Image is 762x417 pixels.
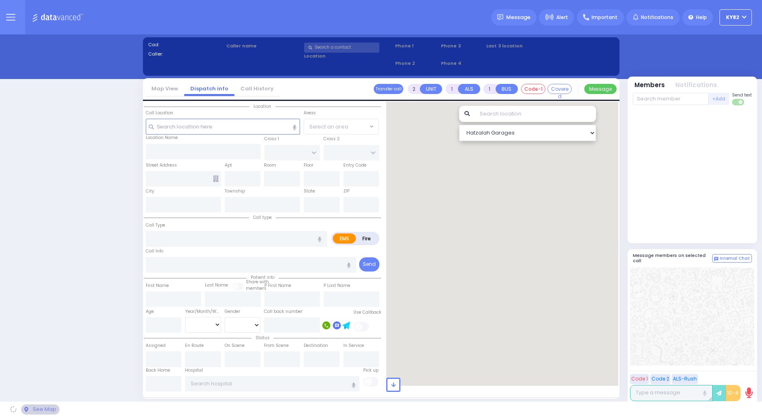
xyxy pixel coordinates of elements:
label: Caller: [148,51,223,58]
span: Phone 2 [395,60,438,67]
label: Cross 2 [324,136,340,142]
button: UNIT [420,84,442,94]
span: Phone 4 [441,60,484,67]
h5: Message members on selected call [633,253,712,263]
label: State [304,188,315,195]
input: Search hospital [185,376,360,391]
button: Covered [547,84,572,94]
label: Call Type [146,222,165,229]
label: Location Name [146,135,178,141]
div: See map [21,404,59,415]
button: ALS [458,84,480,94]
label: Location [304,53,392,60]
label: Caller name [226,43,302,49]
label: First Name [146,282,169,289]
button: Send [359,257,379,272]
label: Township [225,188,245,195]
span: Internal Chat [720,256,750,261]
span: Location [249,103,275,109]
label: Apt [225,162,232,169]
label: Cad: [148,41,223,48]
span: Phone 1 [395,43,438,49]
label: From Scene [264,342,289,349]
div: Year/Month/Week/Day [185,308,221,315]
img: comment-alt.png [714,257,718,261]
label: Call back number [264,308,302,315]
label: EMS [333,233,356,244]
span: Status [251,335,274,341]
label: Entry Code [343,162,366,169]
label: Fire [355,233,378,244]
span: Phone 3 [441,43,484,49]
input: Search location here [146,119,300,134]
label: Areas [304,110,316,116]
label: Last Name [205,282,228,289]
input: Search location [475,106,596,122]
input: Search a contact [304,43,379,53]
button: ALS-Rush [672,374,698,384]
span: Patient info [247,274,279,280]
span: Send text [732,92,752,98]
label: Age [146,308,154,315]
button: Transfer call [374,84,403,94]
label: P First Name [264,282,291,289]
button: Code 1 [630,374,649,384]
label: Gender [225,308,240,315]
button: Code 2 [650,374,670,384]
label: Call Info [146,248,163,254]
label: Street Address [146,162,177,169]
span: Call type [249,214,276,220]
label: En Route [185,342,204,349]
label: Floor [304,162,313,169]
a: Map View [145,85,184,92]
label: Back Home [146,367,170,374]
label: In Service [343,342,364,349]
button: Message [584,84,617,94]
button: Members [634,81,665,90]
button: Code-1 [521,84,545,94]
button: KY82 [719,9,752,26]
label: Room [264,162,276,169]
label: Hospital [185,367,203,374]
button: BUS [496,84,518,94]
label: Last 3 location [486,43,550,49]
span: members [246,285,266,291]
a: Call History [234,85,280,92]
span: Message [506,13,530,21]
label: Use Callback [353,309,381,316]
a: Dispatch info [184,85,234,92]
small: Share with [246,279,269,285]
label: City [146,188,154,195]
span: Important [592,14,617,21]
label: ZIP [343,188,349,195]
button: Internal Chat [712,254,752,263]
label: Turn off text [732,98,745,106]
img: Logo [32,12,86,22]
label: Assigned [146,342,166,349]
label: On Scene [225,342,245,349]
span: Select an area [309,123,348,131]
span: Notifications [641,14,673,21]
label: Call Location [146,110,173,116]
span: Other building occupants [213,175,219,182]
input: Search member [633,93,709,105]
img: message.svg [497,14,503,20]
span: KY82 [726,14,739,21]
label: Pick up [363,367,379,374]
span: Help [696,14,707,21]
label: Destination [304,342,328,349]
label: Cross 1 [264,136,279,142]
label: P Last Name [324,282,350,289]
button: Notifications [675,81,717,90]
span: Alert [556,14,568,21]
